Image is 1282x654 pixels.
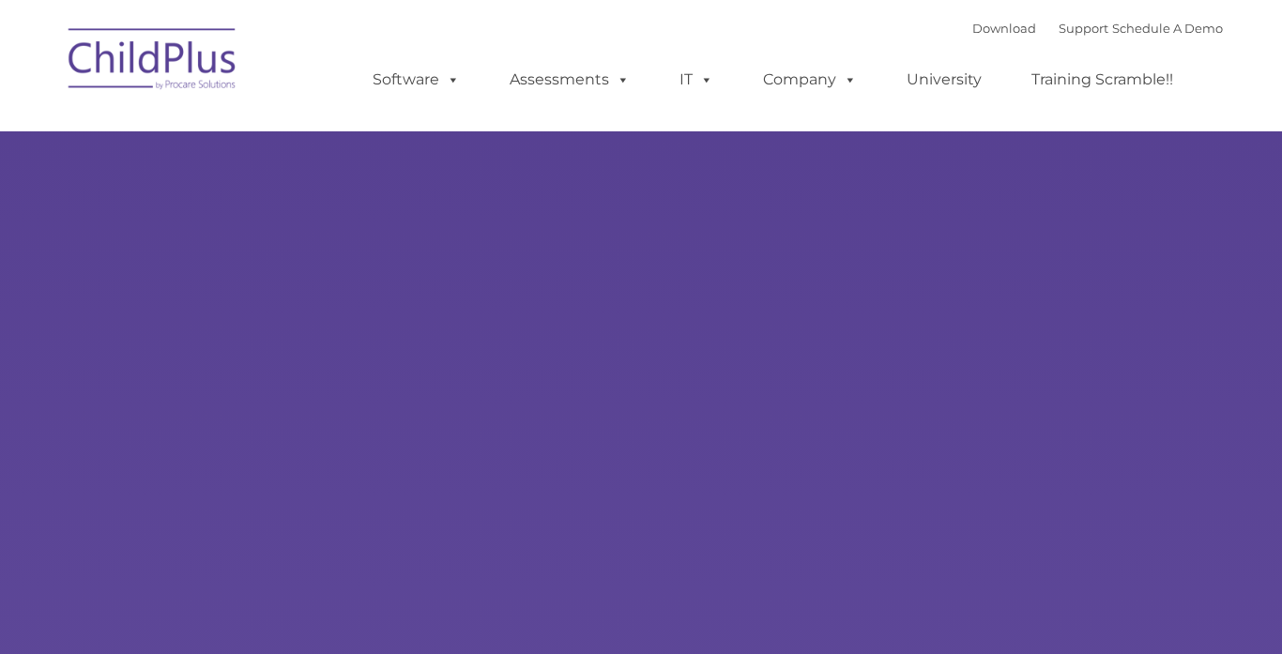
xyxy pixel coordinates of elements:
[888,61,1000,99] a: University
[972,21,1036,36] a: Download
[1112,21,1223,36] a: Schedule A Demo
[354,61,479,99] a: Software
[1013,61,1192,99] a: Training Scramble!!
[661,61,732,99] a: IT
[744,61,876,99] a: Company
[1059,21,1108,36] a: Support
[972,21,1223,36] font: |
[491,61,649,99] a: Assessments
[59,15,247,109] img: ChildPlus by Procare Solutions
